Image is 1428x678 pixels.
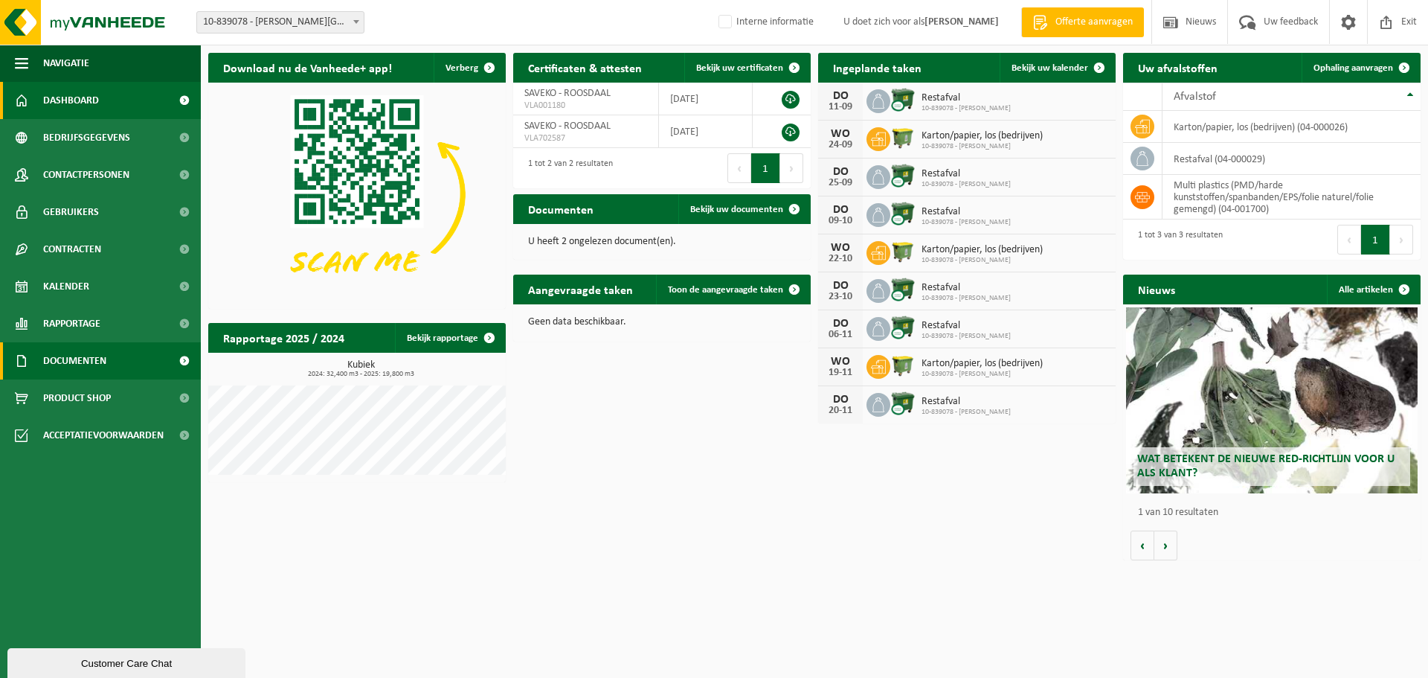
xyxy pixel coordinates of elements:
div: 19-11 [826,368,855,378]
span: Karton/papier, los (bedrijven) [922,130,1043,142]
a: Bekijk uw certificaten [684,53,809,83]
div: DO [826,90,855,102]
span: Dashboard [43,82,99,119]
a: Toon de aangevraagde taken [656,275,809,304]
strong: [PERSON_NAME] [924,16,999,28]
a: Bekijk uw kalender [1000,53,1114,83]
span: Bekijk uw documenten [690,205,783,214]
span: Kalender [43,268,89,305]
div: WO [826,356,855,368]
div: 22-10 [826,254,855,264]
span: 10-839078 - [PERSON_NAME] [922,180,1011,189]
span: 10-839078 - [PERSON_NAME] [922,104,1011,113]
span: 2024: 32,400 m3 - 2025: 19,800 m3 [216,371,506,378]
button: 1 [751,153,780,183]
span: 10-839078 - [PERSON_NAME] [922,294,1011,303]
div: 20-11 [826,406,855,416]
div: 25-09 [826,178,855,188]
span: Offerte aanvragen [1052,15,1136,30]
p: Geen data beschikbaar. [528,317,796,327]
div: DO [826,204,855,216]
span: Toon de aangevraagde taken [668,285,783,295]
img: WB-1100-CU [890,201,916,226]
span: Navigatie [43,45,89,82]
span: SAVEKO - ROOSDAAL [524,121,611,132]
span: Restafval [922,206,1011,218]
span: Documenten [43,342,106,380]
label: Interne informatie [715,11,814,33]
span: Afvalstof [1174,91,1216,103]
a: Bekijk rapportage [395,323,504,353]
div: 06-11 [826,330,855,340]
a: Bekijk uw documenten [678,194,809,224]
img: WB-1100-CU [890,163,916,188]
span: Bekijk uw kalender [1011,63,1088,73]
span: 10-839078 - [PERSON_NAME] [922,218,1011,227]
img: Download de VHEPlus App [208,83,506,306]
img: WB-1100-CU [890,277,916,302]
span: Restafval [922,92,1011,104]
button: Next [780,153,803,183]
span: Contracten [43,231,101,268]
a: Offerte aanvragen [1021,7,1144,37]
div: 11-09 [826,102,855,112]
button: Previous [1337,225,1361,255]
td: [DATE] [659,83,753,115]
span: Restafval [922,282,1011,294]
span: Contactpersonen [43,156,129,194]
h2: Rapportage 2025 / 2024 [208,323,359,352]
span: Karton/papier, los (bedrijven) [922,244,1043,256]
span: Acceptatievoorwaarden [43,417,164,454]
div: WO [826,242,855,254]
a: Alle artikelen [1327,275,1419,304]
div: DO [826,394,855,406]
button: 1 [1361,225,1390,255]
span: 10-839078 - [PERSON_NAME] [922,332,1011,341]
div: DO [826,318,855,330]
span: 10-839078 - [PERSON_NAME] [922,370,1043,379]
div: DO [826,280,855,292]
span: Product Shop [43,380,111,417]
h2: Ingeplande taken [818,53,936,82]
img: WB-1100-HPE-GN-50 [890,125,916,150]
span: VLA702587 [524,132,647,144]
span: Ophaling aanvragen [1313,63,1393,73]
img: WB-1100-CU [890,87,916,112]
span: Restafval [922,396,1011,408]
img: WB-1100-CU [890,391,916,416]
span: Restafval [922,320,1011,332]
h2: Aangevraagde taken [513,275,648,304]
h3: Kubiek [216,360,506,378]
div: 09-10 [826,216,855,226]
span: Bedrijfsgegevens [43,119,130,156]
span: 10-839078 - SAVEKO - ROOSDAAL [196,11,364,33]
div: WO [826,128,855,140]
td: karton/papier, los (bedrijven) (04-000026) [1162,111,1421,143]
div: 1 tot 2 van 2 resultaten [521,152,613,185]
span: 10-839078 - [PERSON_NAME] [922,408,1011,417]
h2: Documenten [513,194,608,223]
p: 1 van 10 resultaten [1138,508,1413,518]
button: Previous [727,153,751,183]
span: VLA001180 [524,100,647,112]
img: WB-1100-HPE-GN-50 [890,239,916,264]
span: 10-839078 - SAVEKO - ROOSDAAL [197,12,364,33]
div: 24-09 [826,140,855,150]
button: Next [1390,225,1413,255]
a: Ophaling aanvragen [1302,53,1419,83]
h2: Certificaten & attesten [513,53,657,82]
div: DO [826,166,855,178]
span: Wat betekent de nieuwe RED-richtlijn voor u als klant? [1137,453,1395,479]
h2: Uw afvalstoffen [1123,53,1232,82]
div: 23-10 [826,292,855,302]
span: Bekijk uw certificaten [696,63,783,73]
a: Wat betekent de nieuwe RED-richtlijn voor u als klant? [1126,307,1418,493]
h2: Download nu de Vanheede+ app! [208,53,407,82]
td: [DATE] [659,115,753,148]
button: Volgende [1154,531,1177,560]
iframe: chat widget [7,645,248,678]
span: SAVEKO - ROOSDAAL [524,88,611,99]
img: WB-1100-HPE-GN-50 [890,353,916,378]
td: multi plastics (PMD/harde kunststoffen/spanbanden/EPS/folie naturel/folie gemengd) (04-001700) [1162,175,1421,220]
